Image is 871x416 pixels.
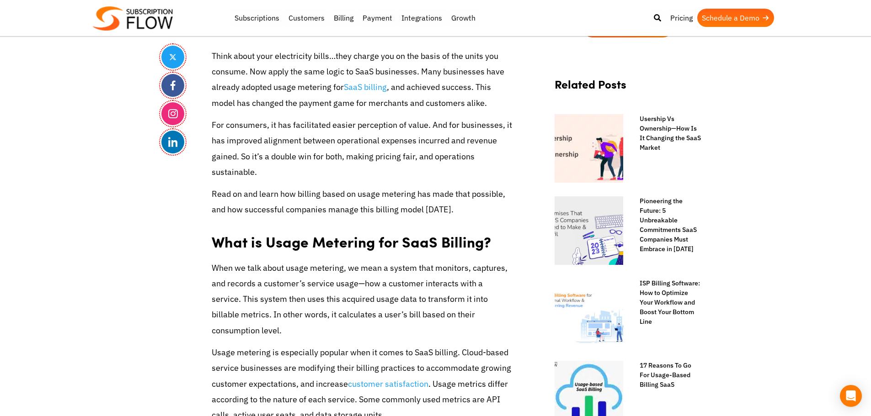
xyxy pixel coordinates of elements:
[358,9,397,27] a: Payment
[212,117,513,180] p: For consumers, it has facilitated easier perception of value. And for businesses, it has improved...
[447,9,480,27] a: Growth
[555,114,623,183] img: Usership Vs Ownership
[212,260,513,338] p: When we talk about usage metering, we mean a system that monitors, captures, and records a custom...
[93,6,173,31] img: Subscriptionflow
[666,9,697,27] a: Pricing
[212,231,491,252] strong: What is Usage Metering for SaaS Billing?
[284,9,329,27] a: Customers
[329,9,358,27] a: Billing
[631,279,701,326] a: ISP Billing Software: How to Optimize Your Workflow and Boost Your Bottom Line
[631,114,701,153] a: Usership Vs Ownership—How Is It Changing the SaaS Market
[840,385,862,407] div: Open Intercom Messenger
[631,196,701,254] a: Pioneering the Future: 5 Unbreakable Commitments SaaS Companies Must Embrace in [DATE]
[212,48,513,111] p: Think about your electricity bills…they charge you on the basis of the units you consume. Now app...
[212,186,513,217] p: Read on and learn how billing based on usage metering has made that possible, and how successful ...
[555,196,623,265] img: 5-Unbreakable-Commitments-SaaS-Companies-Must-Embrace-in-2023
[555,279,623,347] img: ISP Billing Software
[344,82,387,92] a: SaaS billing
[230,9,284,27] a: Subscriptions
[397,9,447,27] a: Integrations
[697,9,774,27] a: Schedule a Demo
[348,379,428,389] a: customer satisfaction
[555,78,701,100] h2: Related Posts
[631,361,701,390] a: 17 Reasons To Go For Usage-Based Billing SaaS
